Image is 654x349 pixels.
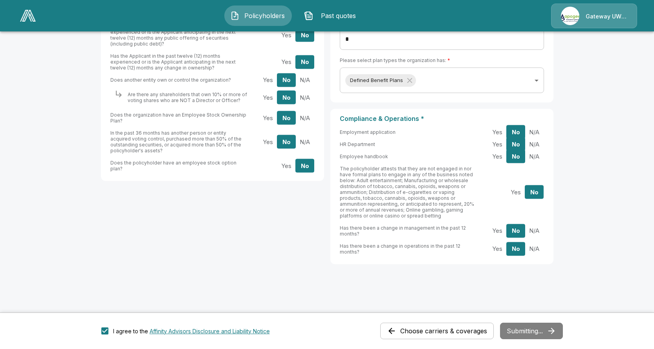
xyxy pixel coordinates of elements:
[506,150,525,163] button: No
[277,55,296,69] button: Yes
[525,125,544,139] button: N/A
[506,185,525,199] button: Yes
[110,23,236,47] span: Has the Applicant in the past twelve (12) months experienced or is the Applicant anticipating in ...
[340,56,450,64] h6: Please select plan types the organization has:
[295,135,314,149] button: N/A
[506,242,525,256] button: No
[506,137,525,151] button: No
[258,73,277,87] button: Yes
[295,73,314,87] button: N/A
[525,224,544,238] button: N/A
[277,28,296,42] button: Yes
[506,125,525,139] button: No
[110,53,236,71] span: Has the Applicant in the past twelve (12) months experienced or is the Applicant anticipating in ...
[224,5,292,26] button: Policyholders IconPolicyholders
[340,153,388,159] span: Employee handbook
[340,141,375,147] span: HR Department
[298,5,366,26] button: Past quotes IconPast quotes
[345,76,408,85] span: Defined Benefit Plans
[340,115,544,122] p: Compliance & Operations *
[295,111,314,125] button: N/A
[20,10,36,22] img: AA Logo
[295,55,314,69] button: No
[380,323,494,339] button: Choose carriers & coverages
[488,150,507,163] button: Yes
[110,112,246,124] span: Does the organization have an Employee Stock Ownership Plan?
[525,137,544,151] button: N/A
[317,11,360,20] span: Past quotes
[277,111,296,125] button: No
[295,91,314,104] button: N/A
[340,243,460,255] span: Has there been a change in operations in the past 12 months?
[243,11,286,20] span: Policyholders
[110,160,236,172] span: Does the policyholder have an employee stock option plan?
[277,91,296,104] button: No
[340,225,466,237] span: Has there been a change in management in the past 12 months?
[345,74,416,87] div: Defined Benefit Plans
[150,327,270,335] button: I agree to the
[340,68,544,93] div: Without label
[258,135,277,149] button: Yes
[277,73,296,87] button: No
[488,137,507,151] button: Yes
[277,135,296,149] button: No
[340,166,474,219] span: The policyholder attests that they are not engaged in nor have formal plans to engage in any of t...
[525,185,544,199] button: No
[258,111,277,125] button: Yes
[277,159,296,173] button: Yes
[295,28,314,42] button: No
[488,242,507,256] button: Yes
[304,11,313,20] img: Past quotes Icon
[258,91,277,104] button: Yes
[110,130,242,153] span: In the past 36 months has another person or entity acquired voting control, purchased more than 5...
[506,224,525,238] button: No
[128,91,247,103] span: Are there any shareholders that own 10% or more of voting shares who are NOT a Director or Officer?
[525,242,544,256] button: N/A
[340,129,396,135] span: Employment application
[488,224,507,238] button: Yes
[525,150,544,163] button: N/A
[113,327,270,335] div: I agree to the
[230,11,240,20] img: Policyholders Icon
[488,125,507,139] button: Yes
[295,159,314,173] button: No
[110,77,231,83] span: Does another entity own or control the organization?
